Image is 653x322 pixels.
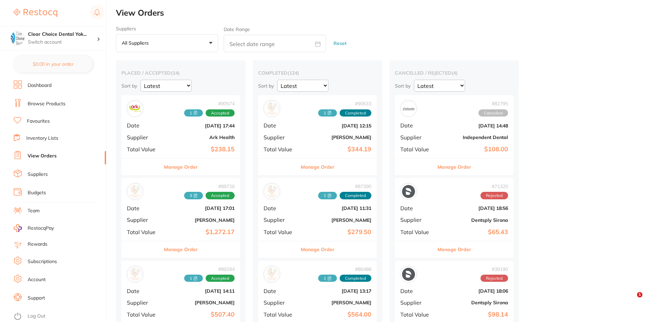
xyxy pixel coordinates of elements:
[166,300,235,305] b: [PERSON_NAME]
[440,205,508,211] b: [DATE] 18:56
[28,225,54,232] span: RestocqPay
[127,288,161,294] span: Date
[340,109,371,117] span: Completed
[224,35,326,52] input: Select date range
[164,241,198,258] button: Manage Order
[264,229,298,235] span: Total Value
[265,268,278,281] img: Henry Schein Halas
[14,224,54,232] a: RestocqPay
[166,205,235,211] b: [DATE] 17:01
[184,184,235,189] span: # 89726
[480,266,508,272] span: # 39190
[28,82,51,89] a: Dashboard
[303,135,371,140] b: [PERSON_NAME]
[400,205,434,211] span: Date
[127,205,161,211] span: Date
[184,101,235,106] span: # 90574
[637,292,642,297] span: 1
[164,159,198,175] button: Manage Order
[127,229,161,235] span: Total Value
[264,288,298,294] span: Date
[318,109,337,117] span: Received
[400,134,434,140] span: Supplier
[440,288,508,294] b: [DATE] 18:06
[331,34,348,52] button: Reset
[28,39,97,46] p: Switch account
[28,153,57,159] a: View Orders
[395,70,514,76] h2: cancelled / rejected ( 4 )
[14,311,104,322] button: Log Out
[184,109,203,117] span: Received
[440,300,508,305] b: Dentsply Sirona
[264,311,298,318] span: Total Value
[129,185,142,198] img: Henry Schein Halas
[127,300,161,306] span: Supplier
[440,311,508,318] b: $98.14
[166,311,235,318] b: $507.40
[28,208,40,214] a: Team
[301,241,335,258] button: Manage Order
[400,122,434,128] span: Date
[166,229,235,236] b: $1,272.17
[437,241,471,258] button: Manage Order
[264,146,298,152] span: Total Value
[437,159,471,175] button: Manage Order
[318,101,371,106] span: # 90633
[116,8,653,18] h2: View Orders
[318,192,337,199] span: Received
[116,34,218,52] button: All suppliers
[184,266,235,272] span: # 89294
[480,184,508,189] span: # 71320
[127,134,161,140] span: Supplier
[402,102,415,115] img: Independent Dental
[440,217,508,223] b: Dentsply Sirona
[14,5,57,21] a: Restocq Logo
[166,217,235,223] b: [PERSON_NAME]
[318,184,371,189] span: # 87390
[400,146,434,152] span: Total Value
[478,101,508,106] span: # 82795
[28,101,65,107] a: Browse Products
[318,266,371,272] span: # 86488
[129,102,142,115] img: Ark Health
[395,83,411,89] p: Sort by
[28,189,46,196] a: Budgets
[264,205,298,211] span: Date
[14,9,57,17] img: Restocq Logo
[27,118,50,125] a: Favourites
[265,185,278,198] img: Henry Schein Halas
[400,288,434,294] span: Date
[116,26,218,31] label: Suppliers
[402,268,415,281] img: Dentsply Sirona
[400,300,434,306] span: Supplier
[303,288,371,294] b: [DATE] 13:17
[400,311,434,318] span: Total Value
[28,258,57,265] a: Subscriptions
[340,192,371,199] span: Completed
[127,217,161,223] span: Supplier
[303,123,371,128] b: [DATE] 12:15
[303,146,371,153] b: $344.19
[400,217,434,223] span: Supplier
[478,109,508,117] span: Cancelled
[166,123,235,128] b: [DATE] 17:44
[440,229,508,236] b: $65.43
[258,70,377,76] h2: completed ( 124 )
[166,288,235,294] b: [DATE] 14:11
[127,311,161,318] span: Total Value
[264,217,298,223] span: Supplier
[303,311,371,318] b: $564.00
[623,292,639,308] iframe: Intercom live chat
[440,146,508,153] b: $108.00
[127,146,161,152] span: Total Value
[258,83,274,89] p: Sort by
[340,275,371,282] span: Completed
[184,192,203,199] span: Received
[166,146,235,153] b: $238.15
[28,171,48,178] a: Suppliers
[303,300,371,305] b: [PERSON_NAME]
[206,275,235,282] span: Accepted
[127,122,161,128] span: Date
[206,192,235,199] span: Accepted
[264,122,298,128] span: Date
